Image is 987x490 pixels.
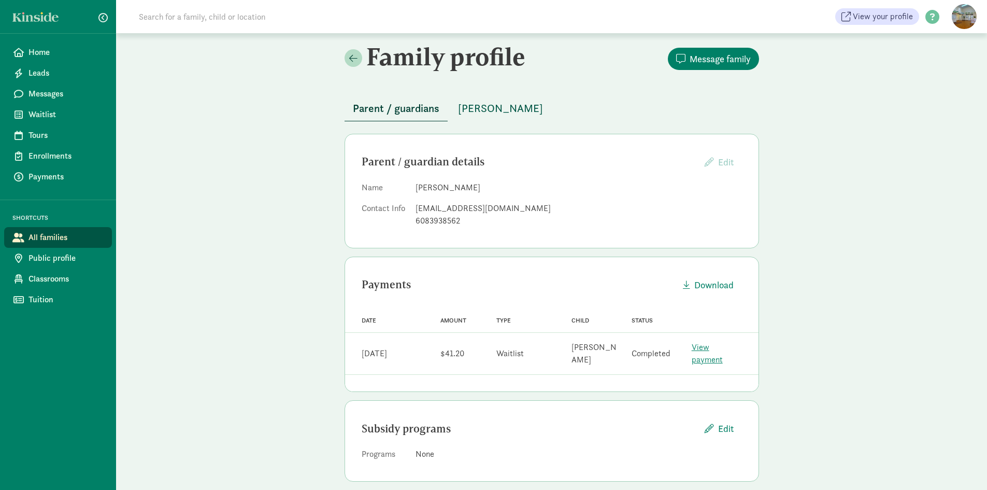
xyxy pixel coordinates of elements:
a: Public profile [4,248,112,269]
span: Leads [28,67,104,79]
div: Waitlist [496,347,524,360]
dt: Name [362,181,407,198]
button: [PERSON_NAME] [450,96,551,121]
a: All families [4,227,112,248]
a: Waitlist [4,104,112,125]
dt: Contact Info [362,202,407,231]
span: View your profile [853,10,913,23]
button: Message family [668,48,759,70]
a: Classrooms [4,269,112,289]
a: Messages [4,83,112,104]
span: Download [694,278,734,292]
button: Parent / guardians [345,96,448,121]
span: Public profile [28,252,104,264]
span: Message family [690,52,751,66]
a: [PERSON_NAME] [450,103,551,115]
a: Enrollments [4,146,112,166]
a: Tuition [4,289,112,310]
div: [DATE] [362,347,387,360]
div: [EMAIL_ADDRESS][DOMAIN_NAME] [416,202,742,215]
span: Parent / guardians [353,100,439,117]
input: Search for a family, child or location [133,6,423,27]
span: All families [28,231,104,244]
div: [PERSON_NAME] [571,341,619,366]
dt: Programs [362,448,407,465]
span: Edit [718,422,734,436]
a: Parent / guardians [345,103,448,115]
div: Payments [362,276,675,293]
a: View payment [692,342,723,365]
div: $41.20 [440,347,464,360]
iframe: Chat Widget [935,440,987,490]
span: Edit [718,156,734,168]
span: Date [362,317,376,324]
button: Edit [696,151,742,173]
button: Download [675,274,742,296]
span: Payments [28,171,104,183]
a: Tours [4,125,112,146]
div: Completed [632,347,670,360]
span: Tours [28,129,104,142]
div: Subsidy programs [362,421,696,437]
h2: Family profile [345,42,550,71]
div: None [416,448,742,460]
span: Tuition [28,293,104,306]
a: View your profile [835,8,919,25]
span: Amount [440,317,466,324]
span: Classrooms [28,273,104,285]
span: Home [28,46,104,59]
dd: [PERSON_NAME] [416,181,742,194]
div: 6083938562 [416,215,742,227]
span: Enrollments [28,150,104,162]
span: Waitlist [28,108,104,121]
a: Payments [4,166,112,187]
button: Edit [696,417,742,440]
div: Parent / guardian details [362,153,696,170]
span: Status [632,317,653,324]
span: Type [496,317,511,324]
a: Leads [4,63,112,83]
span: Messages [28,88,104,100]
span: [PERSON_NAME] [458,100,543,117]
a: Home [4,42,112,63]
span: Child [571,317,589,324]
